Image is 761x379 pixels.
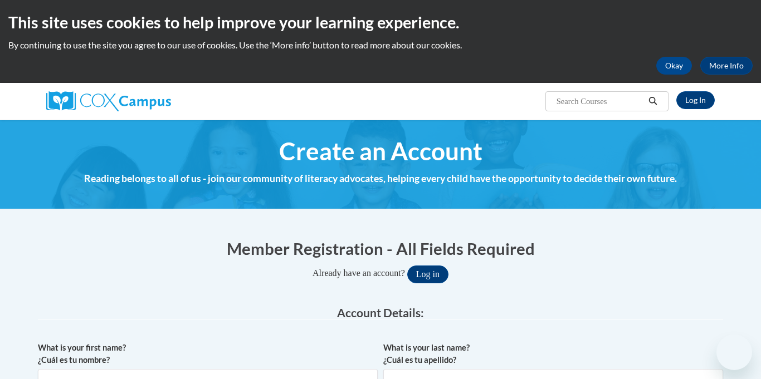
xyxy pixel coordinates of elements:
[645,95,661,108] button: Search
[716,334,752,370] iframe: Button to launch messaging window
[38,171,723,186] h4: Reading belongs to all of us - join our community of literacy advocates, helping every child have...
[700,57,753,75] a: More Info
[555,95,645,108] input: Search Courses
[383,342,723,366] label: What is your last name? ¿Cuál es tu apellido?
[656,57,692,75] button: Okay
[46,91,171,111] img: Cox Campus
[407,265,448,283] button: Log in
[8,39,753,51] p: By continuing to use the site you agree to our use of cookies. Use the ‘More info’ button to read...
[313,268,405,278] span: Already have an account?
[676,91,715,109] a: Log In
[8,11,753,33] h2: This site uses cookies to help improve your learning experience.
[279,136,482,166] span: Create an Account
[38,237,723,260] h1: Member Registration - All Fields Required
[337,306,424,319] span: Account Details:
[38,342,378,366] label: What is your first name? ¿Cuál es tu nombre?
